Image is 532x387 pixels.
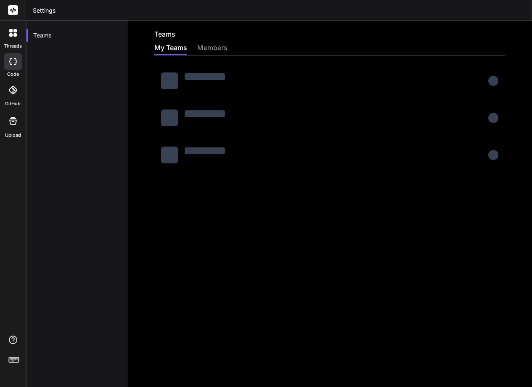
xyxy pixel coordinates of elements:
[5,132,21,139] label: Upload
[5,100,21,107] label: GitHub
[4,43,22,50] label: threads
[7,71,19,78] label: code
[197,43,228,54] div: members
[26,26,127,45] div: Teams
[154,43,187,54] div: My Teams
[154,29,175,39] h2: Teams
